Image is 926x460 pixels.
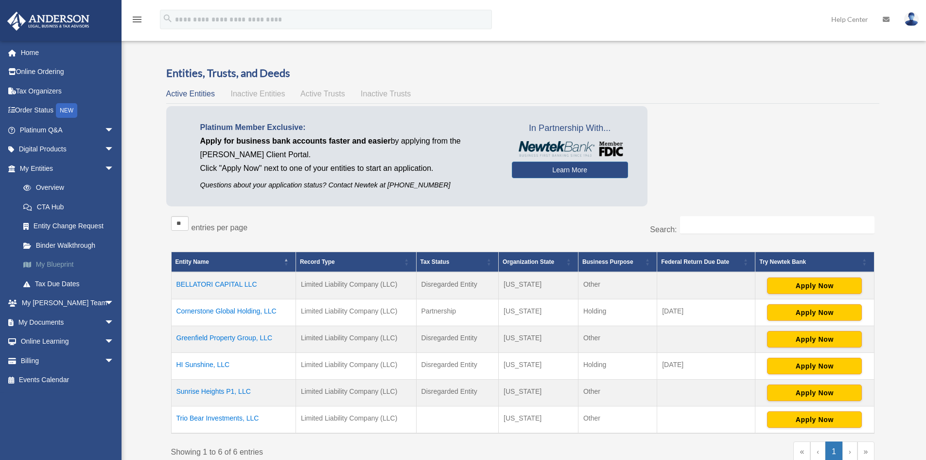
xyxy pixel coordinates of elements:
span: arrow_drop_down [105,120,124,140]
img: Anderson Advisors Platinum Portal [4,12,92,31]
span: arrow_drop_down [105,294,124,313]
span: Record Type [300,258,335,265]
span: Apply for business bank accounts faster and easier [200,137,391,145]
a: Online Ordering [7,62,129,82]
a: Platinum Q&Aarrow_drop_down [7,120,129,140]
a: My Blueprint [14,255,129,275]
i: search [162,13,173,24]
td: [US_STATE] [499,380,578,406]
th: Organization State: Activate to sort [499,252,578,273]
td: Disregarded Entity [416,380,499,406]
td: Other [578,272,657,299]
span: Inactive Entities [230,90,285,98]
td: BELLATORI CAPITAL LLC [171,272,296,299]
td: Other [578,380,657,406]
th: Entity Name: Activate to invert sorting [171,252,296,273]
th: Federal Return Due Date: Activate to sort [657,252,755,273]
p: by applying from the [PERSON_NAME] Client Portal. [200,134,497,162]
button: Apply Now [767,277,862,294]
td: Other [578,406,657,434]
td: Limited Liability Company (LLC) [296,272,416,299]
span: arrow_drop_down [105,332,124,352]
button: Apply Now [767,358,862,374]
th: Business Purpose: Activate to sort [578,252,657,273]
td: Limited Liability Company (LLC) [296,406,416,434]
td: [US_STATE] [499,272,578,299]
td: [US_STATE] [499,353,578,380]
span: arrow_drop_down [105,140,124,160]
p: Questions about your application status? Contact Newtek at [PHONE_NUMBER] [200,179,497,191]
a: Overview [14,178,124,198]
img: NewtekBankLogoSM.png [517,141,623,157]
a: My [PERSON_NAME] Teamarrow_drop_down [7,294,129,313]
span: Business Purpose [582,258,633,265]
a: My Documentsarrow_drop_down [7,313,129,332]
td: Disregarded Entity [416,326,499,353]
button: Apply Now [767,385,862,401]
p: Platinum Member Exclusive: [200,121,497,134]
a: CTA Hub [14,197,129,217]
p: Click "Apply Now" next to one of your entities to start an application. [200,162,497,175]
span: arrow_drop_down [105,159,124,179]
th: Try Newtek Bank : Activate to sort [755,252,874,273]
span: Entity Name [175,258,209,265]
a: Binder Walkthrough [14,236,129,255]
div: Try Newtek Bank [759,256,859,268]
i: menu [131,14,143,25]
img: User Pic [904,12,919,26]
span: Active Entities [166,90,215,98]
label: Search: [650,225,677,234]
a: menu [131,17,143,25]
td: Limited Liability Company (LLC) [296,299,416,326]
td: Holding [578,353,657,380]
button: Apply Now [767,331,862,348]
h3: Entities, Trusts, and Deeds [166,66,879,81]
span: Active Trusts [300,90,345,98]
label: entries per page [192,223,248,232]
a: Billingarrow_drop_down [7,351,129,370]
td: [US_STATE] [499,406,578,434]
span: Federal Return Due Date [661,258,729,265]
div: NEW [56,103,77,118]
a: Tax Organizers [7,81,129,101]
th: Record Type: Activate to sort [296,252,416,273]
td: Partnership [416,299,499,326]
a: My Entitiesarrow_drop_down [7,159,129,178]
td: HI Sunshine, LLC [171,353,296,380]
div: Showing 1 to 6 of 6 entries [171,442,516,459]
td: Disregarded Entity [416,353,499,380]
span: Tax Status [420,258,450,265]
td: Sunrise Heights P1, LLC [171,380,296,406]
a: Digital Productsarrow_drop_down [7,140,129,159]
td: Limited Liability Company (LLC) [296,380,416,406]
td: Greenfield Property Group, LLC [171,326,296,353]
button: Apply Now [767,304,862,321]
a: Entity Change Request [14,217,129,236]
td: Holding [578,299,657,326]
td: [US_STATE] [499,299,578,326]
td: Cornerstone Global Holding, LLC [171,299,296,326]
a: Online Learningarrow_drop_down [7,332,129,351]
a: Home [7,43,129,62]
span: In Partnership With... [512,121,628,136]
td: Disregarded Entity [416,272,499,299]
a: Order StatusNEW [7,101,129,121]
td: Limited Liability Company (LLC) [296,353,416,380]
button: Apply Now [767,411,862,428]
th: Tax Status: Activate to sort [416,252,499,273]
td: [DATE] [657,353,755,380]
span: arrow_drop_down [105,313,124,332]
a: Events Calendar [7,370,129,390]
a: Learn More [512,162,628,178]
span: Inactive Trusts [361,90,411,98]
a: Tax Due Dates [14,274,129,294]
span: Organization State [503,258,554,265]
td: Other [578,326,657,353]
td: [US_STATE] [499,326,578,353]
td: Trio Bear Investments, LLC [171,406,296,434]
td: Limited Liability Company (LLC) [296,326,416,353]
td: [DATE] [657,299,755,326]
span: arrow_drop_down [105,351,124,371]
